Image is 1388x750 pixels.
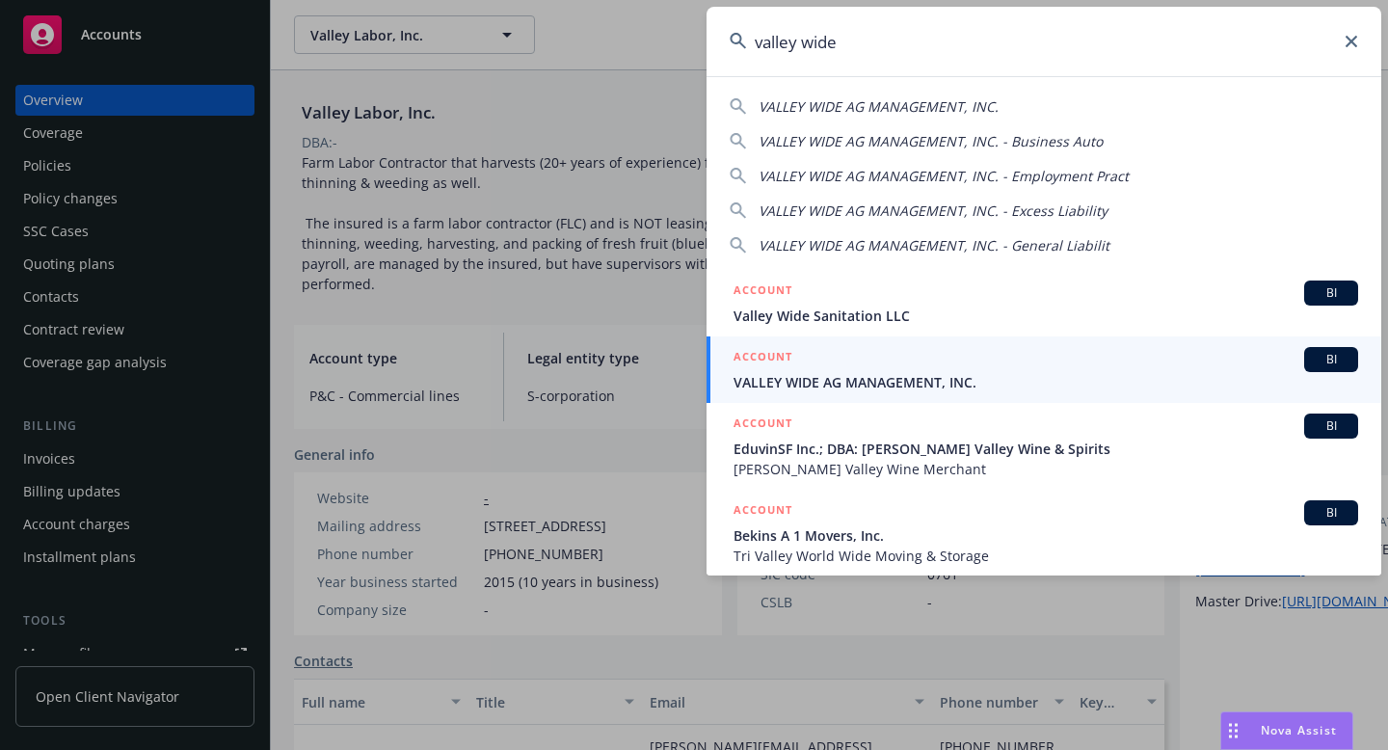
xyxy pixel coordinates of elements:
span: EduvinSF Inc.; DBA: [PERSON_NAME] Valley Wine & Spirits [734,439,1358,459]
span: VALLEY WIDE AG MANAGEMENT, INC. [759,97,999,116]
h5: ACCOUNT [734,500,792,523]
span: [PERSON_NAME] Valley Wine Merchant [734,459,1358,479]
span: VALLEY WIDE AG MANAGEMENT, INC. [734,372,1358,392]
span: VALLEY WIDE AG MANAGEMENT, INC. - Employment Pract [759,167,1129,185]
h5: ACCOUNT [734,414,792,437]
span: BI [1312,504,1350,522]
div: Drag to move [1221,712,1245,749]
input: Search... [707,7,1381,76]
span: VALLEY WIDE AG MANAGEMENT, INC. - Excess Liability [759,201,1108,220]
a: ACCOUNTBIBekins A 1 Movers, Inc.Tri Valley World Wide Moving & Storage [707,490,1381,576]
span: Tri Valley World Wide Moving & Storage [734,546,1358,566]
span: Nova Assist [1261,722,1337,738]
span: Valley Wide Sanitation LLC [734,306,1358,326]
span: VALLEY WIDE AG MANAGEMENT, INC. - General Liabilit [759,236,1109,254]
a: ACCOUNTBIVALLEY WIDE AG MANAGEMENT, INC. [707,336,1381,403]
button: Nova Assist [1220,711,1353,750]
a: ACCOUNTBIEduvinSF Inc.; DBA: [PERSON_NAME] Valley Wine & Spirits[PERSON_NAME] Valley Wine Merchant [707,403,1381,490]
h5: ACCOUNT [734,281,792,304]
span: VALLEY WIDE AG MANAGEMENT, INC. - Business Auto [759,132,1103,150]
span: BI [1312,284,1350,302]
span: Bekins A 1 Movers, Inc. [734,525,1358,546]
a: ACCOUNTBIValley Wide Sanitation LLC [707,270,1381,336]
span: BI [1312,417,1350,435]
span: BI [1312,351,1350,368]
h5: ACCOUNT [734,347,792,370]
